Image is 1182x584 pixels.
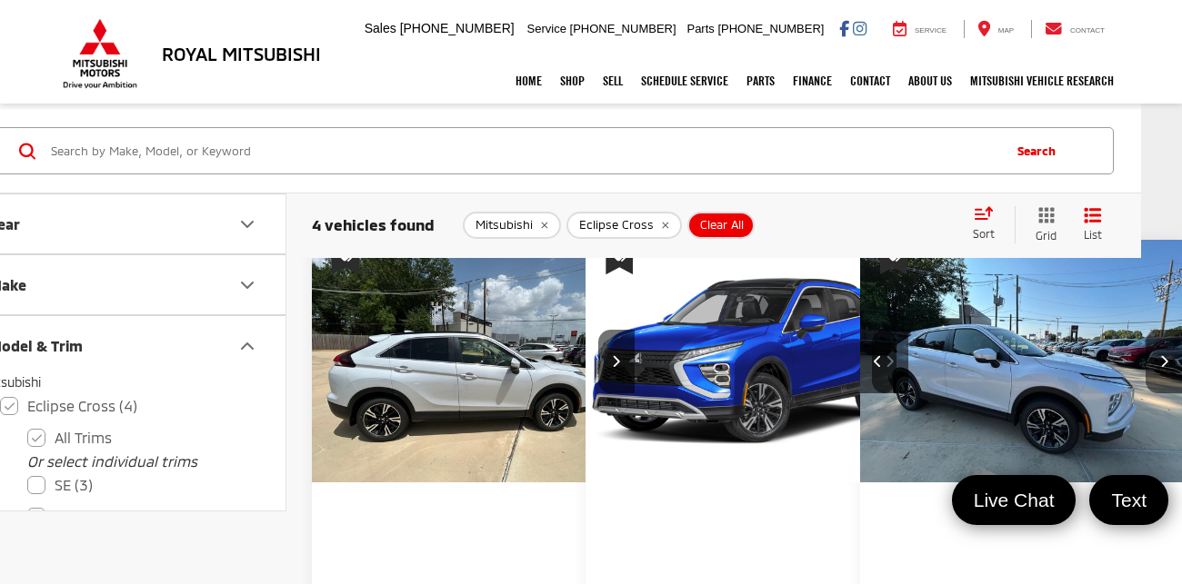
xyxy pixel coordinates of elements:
[506,58,551,104] a: Home
[899,58,961,104] a: About Us
[463,212,561,239] button: remove Mitsubishi
[964,206,1015,243] button: Select sort value
[915,26,947,35] span: Service
[784,58,841,104] a: Finance
[879,20,960,38] a: Service
[27,501,245,533] label: Base (1)
[476,218,533,233] span: Mitsubishi
[162,44,321,64] h3: Royal Mitsubishi
[312,215,435,233] span: 4 vehicles found
[973,227,995,240] span: Sort
[1015,206,1070,243] button: Grid View
[594,58,632,104] a: Sell
[999,128,1082,173] button: Search
[1146,330,1182,393] button: Next image
[964,20,1027,38] a: Map
[585,240,910,482] div: 2024 Mitsubishi Eclipse Cross SE 0
[1036,228,1057,243] span: Grid
[236,274,258,296] div: Make
[579,218,654,233] span: Eclipse Cross
[853,21,866,35] a: Instagram: Click to visit our Instagram page
[236,335,258,357] div: Model & Trim
[551,58,594,104] a: Shop
[27,470,245,501] label: SE (3)
[27,452,197,470] i: Or select individual trims
[527,22,566,35] span: Service
[737,58,784,104] a: Parts: Opens in a new tab
[1070,26,1105,35] span: Contact
[961,58,1123,104] a: Mitsubishi Vehicle Research
[311,240,636,482] a: 2025 Mitsubishi Eclipse Cross SE2025 Mitsubishi Eclipse Cross SE2025 Mitsubishi Eclipse Cross SE2...
[566,212,682,239] button: remove Eclipse%20Cross
[1084,227,1102,243] span: List
[400,21,515,35] span: [PHONE_NUMBER]
[952,475,1077,525] a: Live Chat
[686,22,714,35] span: Parts
[49,129,999,173] input: Search by Make, Model, or Keyword
[717,22,824,35] span: [PHONE_NUMBER]
[59,18,141,89] img: Mitsubishi
[998,26,1014,35] span: Map
[1070,206,1116,243] button: List View
[632,58,737,104] a: Schedule Service: Opens in a new tab
[839,21,849,35] a: Facebook: Click to visit our Facebook page
[311,240,636,483] img: 2025 Mitsubishi Eclipse Cross SE
[585,240,910,483] img: 2024 Mitsubishi Eclipse Cross SE
[872,330,908,393] button: Next image
[311,240,636,482] div: 2025 Mitsubishi Eclipse Cross SE 0
[965,488,1064,512] span: Live Chat
[687,212,755,239] button: Clear All
[365,21,396,35] span: Sales
[570,22,676,35] span: [PHONE_NUMBER]
[841,58,899,104] a: Contact
[1089,475,1168,525] a: Text
[27,422,245,454] label: All Trims
[860,330,897,393] button: Previous image
[700,218,744,233] span: Clear All
[236,213,258,235] div: Year
[1102,488,1156,512] span: Text
[598,330,635,393] button: Next image
[1031,20,1118,38] a: Contact
[585,240,910,482] a: 2024 Mitsubishi Eclipse Cross SE2024 Mitsubishi Eclipse Cross SE2024 Mitsubishi Eclipse Cross SE2...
